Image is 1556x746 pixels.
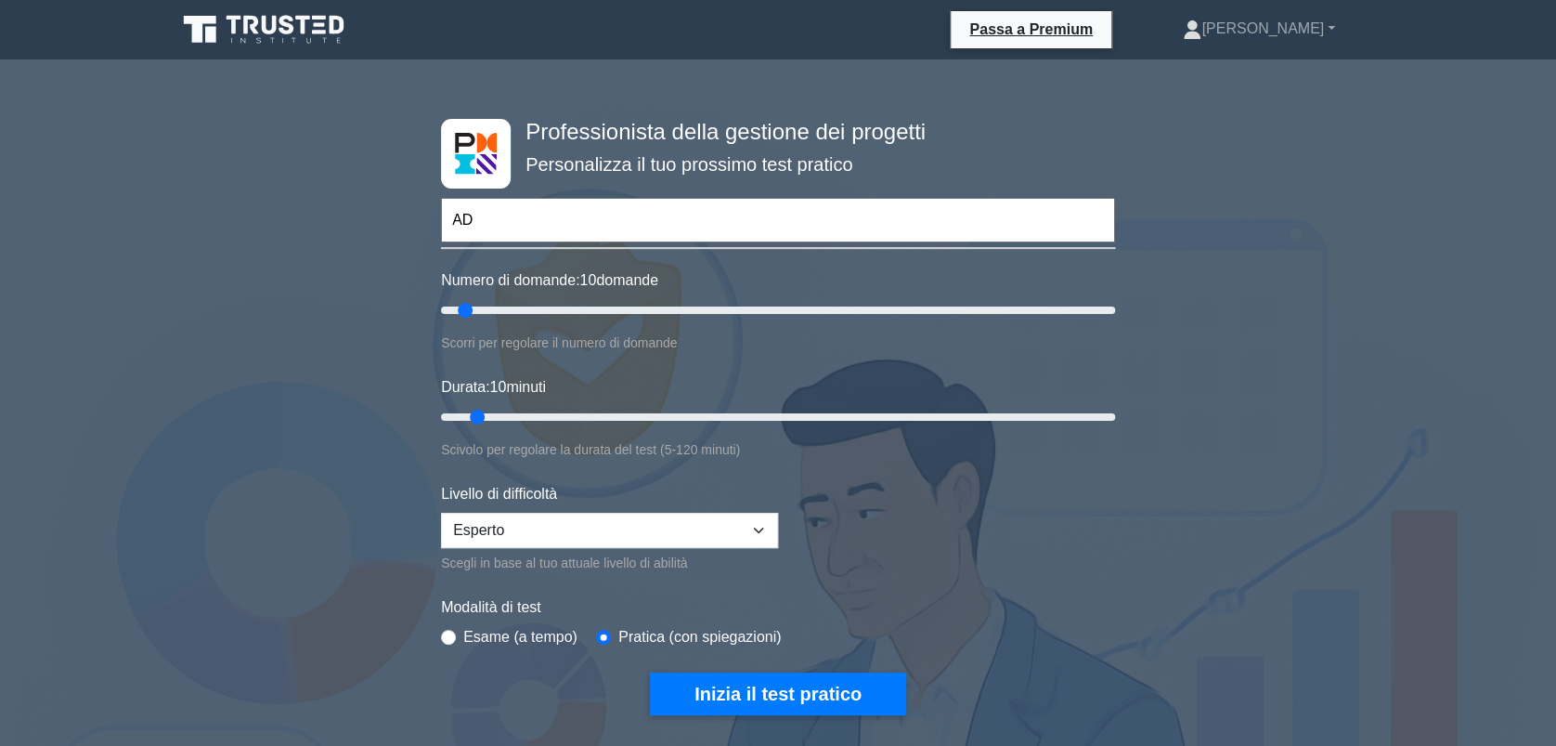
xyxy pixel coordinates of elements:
label: Modalità di test [441,596,1115,619]
span: 10 [579,272,596,288]
label: Livello di difficoltà [441,483,557,505]
a: Passa a Premium [958,18,1104,41]
label: Pratica (con spiegazioni) [618,626,781,648]
label: Numero di domande: domande [441,269,658,292]
label: Esame (a tempo) [463,626,577,648]
div: Scivolo per regolare la durata del test (5-120 minuti) [441,438,1115,461]
h4: Professionista della gestione dei progetti [518,119,1024,146]
button: Inizia il test pratico [650,673,906,715]
font: [PERSON_NAME] [1201,20,1324,36]
div: Scorri per regolare il numero di domande [441,332,1115,354]
label: Durata: minuti [441,376,546,399]
span: 10 [489,379,506,395]
div: Scegli in base al tuo attuale livello di abilità [441,552,778,574]
a: [PERSON_NAME] [1138,10,1380,47]
input: Inizia a digitare per filtrare in base all'argomento o al concetto... [441,198,1115,242]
